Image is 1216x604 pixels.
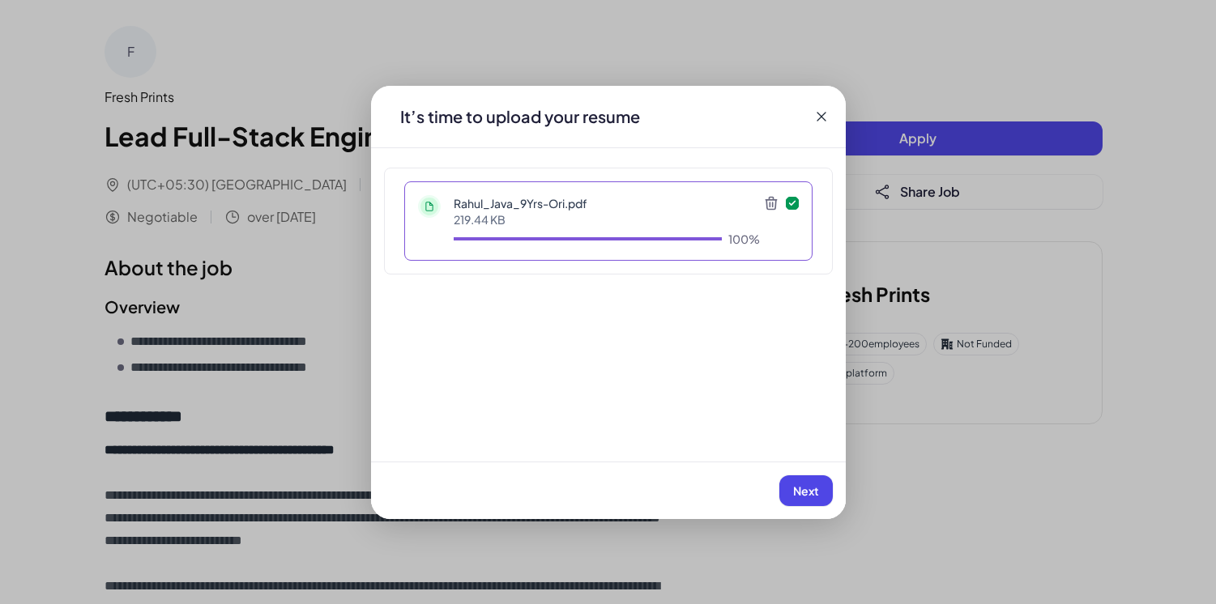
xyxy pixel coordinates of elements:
button: Next [779,475,833,506]
div: 100% [728,231,760,247]
p: 219.44 KB [454,211,760,228]
div: It’s time to upload your resume [387,105,653,128]
span: Next [793,483,819,498]
p: Rahul_Java_9Yrs-Ori.pdf [454,195,760,211]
